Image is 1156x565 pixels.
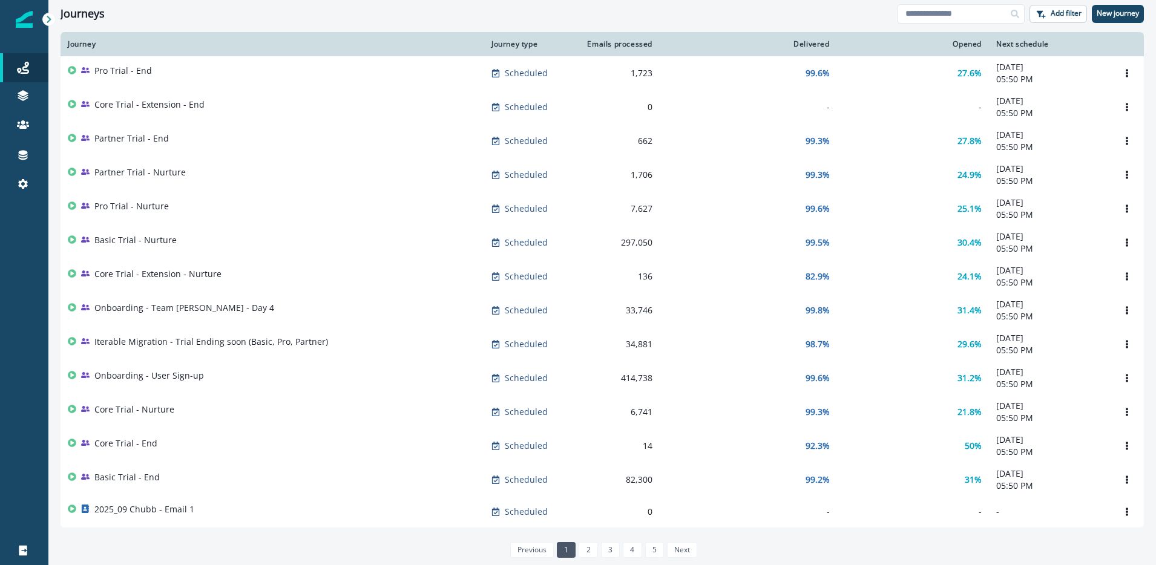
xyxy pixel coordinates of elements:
p: 27.6% [957,67,982,79]
a: 2025_09 Chubb - Email 1Scheduled0---Options [61,497,1144,527]
p: 31.2% [957,372,982,384]
button: Options [1117,335,1137,353]
p: 99.8% [806,304,830,316]
p: 05:50 PM [996,243,1103,255]
p: 31% [965,474,982,486]
button: Add filter [1030,5,1087,23]
div: 136 [582,270,652,282]
button: Options [1117,267,1137,286]
a: Core Trial - Extension - EndScheduled0--[DATE]05:50 PMOptions [61,90,1144,124]
p: 99.6% [806,67,830,79]
a: Core Trial - NurtureScheduled6,74199.3%21.8%[DATE]05:50 PMOptions [61,395,1144,429]
p: 25.1% [957,203,982,215]
ul: Pagination [507,542,698,558]
p: 99.3% [806,169,830,181]
p: Scheduled [505,101,548,113]
div: 33,746 [582,304,652,316]
a: Pro Trial - EndScheduled1,72399.6%27.6%[DATE]05:50 PMOptions [61,56,1144,90]
p: 24.1% [957,270,982,282]
div: - [844,506,982,518]
p: 05:50 PM [996,412,1103,424]
a: Page 3 [601,542,620,558]
a: Core Trial - Extension - NurtureScheduled13682.9%24.1%[DATE]05:50 PMOptions [61,260,1144,293]
a: Insights - NurtureScheduled17,58299.6%32.2%[DATE]06:00 PMOptions [61,527,1144,561]
a: Page 4 [623,542,642,558]
p: Scheduled [505,67,548,79]
p: 05:50 PM [996,446,1103,458]
p: Scheduled [505,474,548,486]
button: Options [1117,132,1137,150]
p: Scheduled [505,169,548,181]
p: Core Trial - End [94,437,157,449]
p: 99.3% [806,406,830,418]
a: Next page [667,542,697,558]
p: 99.6% [806,203,830,215]
p: 05:50 PM [996,378,1103,390]
p: [DATE] [996,61,1103,73]
p: Core Trial - Extension - Nurture [94,268,222,280]
p: Core Trial - Extension - End [94,99,205,111]
div: 34,881 [582,338,652,350]
p: Scheduled [505,440,548,452]
p: 05:50 PM [996,480,1103,492]
a: Partner Trial - EndScheduled66299.3%27.8%[DATE]05:50 PMOptions [61,124,1144,158]
p: 05:50 PM [996,141,1103,153]
p: Partner Trial - Nurture [94,166,186,178]
p: 05:50 PM [996,73,1103,85]
p: 27.8% [957,135,982,147]
p: Add filter [1051,9,1082,18]
p: [DATE] [996,129,1103,141]
p: 05:50 PM [996,209,1103,221]
p: Iterable Migration - Trial Ending soon (Basic, Pro, Partner) [94,336,328,348]
p: [DATE] [996,366,1103,378]
div: 297,050 [582,237,652,249]
p: [DATE] [996,264,1103,276]
p: 05:50 PM [996,276,1103,289]
button: Options [1117,98,1137,116]
p: [DATE] [996,163,1103,175]
div: - [844,101,982,113]
div: Journey [68,39,477,49]
div: Emails processed [582,39,652,49]
p: - [996,506,1103,518]
a: Iterable Migration - Trial Ending soon (Basic, Pro, Partner)Scheduled34,88198.7%29.6%[DATE]05:50 ... [61,327,1144,361]
a: Page 1 is your current page [557,542,576,558]
p: Scheduled [505,135,548,147]
p: Scheduled [505,203,548,215]
p: 21.8% [957,406,982,418]
button: Options [1117,369,1137,387]
p: 05:50 PM [996,344,1103,356]
button: Options [1117,234,1137,252]
p: 50% [965,440,982,452]
p: 82.9% [806,270,830,282]
div: Next schedule [996,39,1103,49]
p: 99.2% [806,474,830,486]
p: Scheduled [505,304,548,316]
p: [DATE] [996,95,1103,107]
p: Scheduled [505,338,548,350]
p: Scheduled [505,237,548,249]
p: Onboarding - Team [PERSON_NAME] - Day 4 [94,302,274,314]
a: Partner Trial - NurtureScheduled1,70699.3%24.9%[DATE]05:50 PMOptions [61,158,1144,192]
p: 05:50 PM [996,310,1103,322]
div: Opened [844,39,982,49]
div: 0 [582,101,652,113]
p: 99.6% [806,372,830,384]
a: Onboarding - Team [PERSON_NAME] - Day 4Scheduled33,74699.8%31.4%[DATE]05:50 PMOptions [61,293,1144,327]
a: Page 2 [579,542,597,558]
p: 98.7% [806,338,830,350]
button: Options [1117,471,1137,489]
p: 2025_09 Chubb - Email 1 [94,503,194,515]
button: Options [1117,166,1137,184]
div: 1,706 [582,169,652,181]
p: Onboarding - User Sign-up [94,370,204,382]
button: Options [1117,437,1137,455]
p: [DATE] [996,230,1103,243]
p: 05:50 PM [996,107,1103,119]
p: Scheduled [505,506,548,518]
p: [DATE] [996,298,1103,310]
div: 1,723 [582,67,652,79]
button: Options [1117,64,1137,82]
button: New journey [1092,5,1144,23]
p: 30.4% [957,237,982,249]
